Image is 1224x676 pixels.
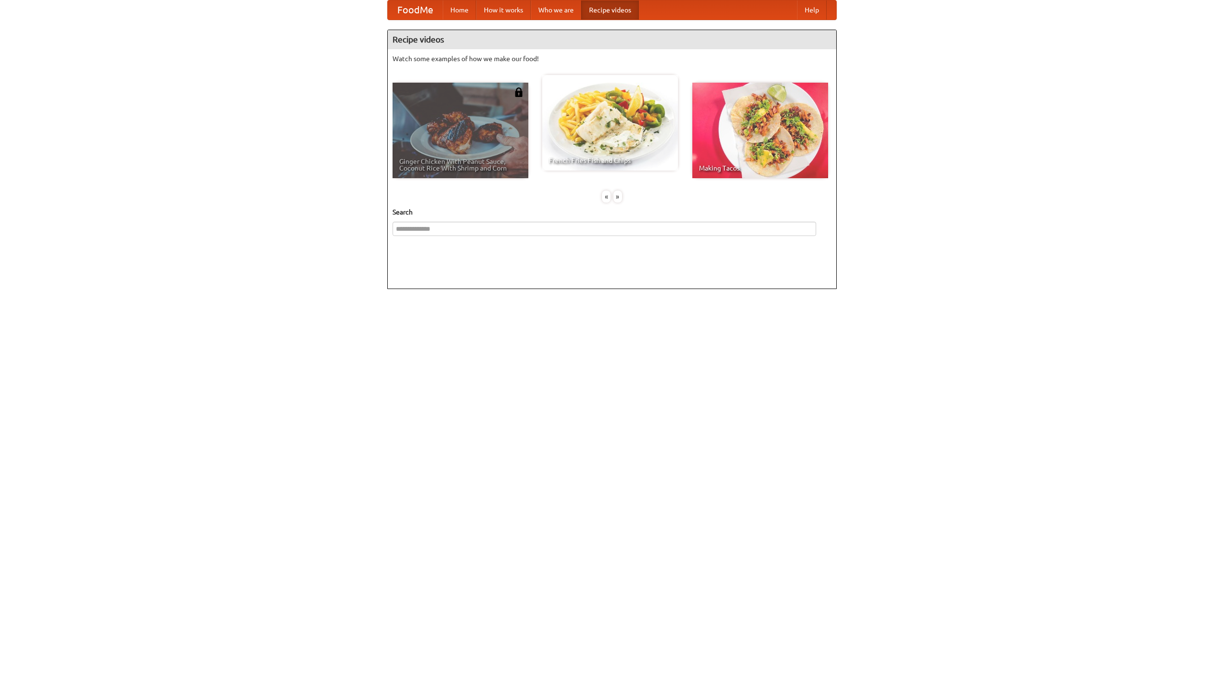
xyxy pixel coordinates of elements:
a: Home [443,0,476,20]
a: Making Tacos [692,83,828,178]
p: Watch some examples of how we make our food! [393,54,831,64]
div: » [613,191,622,203]
a: Recipe videos [581,0,639,20]
div: « [602,191,611,203]
h4: Recipe videos [388,30,836,49]
a: Help [797,0,827,20]
img: 483408.png [514,87,524,97]
span: French Fries Fish and Chips [549,157,671,164]
span: Making Tacos [699,165,821,172]
h5: Search [393,207,831,217]
a: How it works [476,0,531,20]
a: FoodMe [388,0,443,20]
a: French Fries Fish and Chips [542,75,678,171]
a: Who we are [531,0,581,20]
